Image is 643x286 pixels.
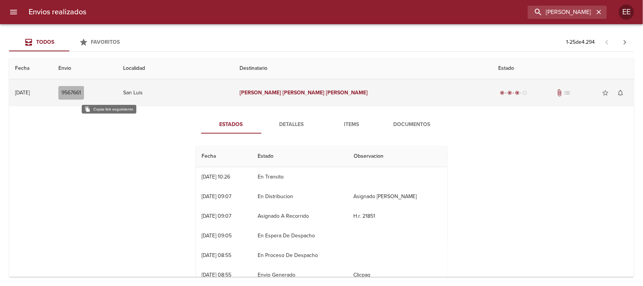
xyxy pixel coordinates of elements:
[206,120,257,129] span: Estados
[528,6,594,19] input: buscar
[117,58,234,79] th: Localidad
[515,91,519,95] span: radio_button_checked
[58,86,84,100] button: 9567661
[386,120,438,129] span: Documentos
[326,89,368,96] em: [PERSON_NAME]
[348,187,448,206] td: Asignado [PERSON_NAME]
[598,85,613,100] button: Agregar a favoritos
[202,272,232,278] div: [DATE] 08:55
[348,265,448,285] td: Clicpaq
[326,120,377,129] span: Items
[507,91,512,95] span: radio_button_checked
[616,33,634,51] span: Pagina siguiente
[201,115,442,134] div: Tabs detalle de guia
[556,89,563,97] span: Tiene documentos adjuntos
[9,58,52,79] th: Fecha
[202,252,232,258] div: [DATE] 08:55
[619,5,634,20] div: EE
[202,193,232,200] div: [DATE] 09:07
[61,88,81,98] span: 9567661
[252,206,348,226] td: Asignado A Recorrido
[117,79,234,106] td: San Luis
[617,89,624,97] span: notifications_none
[602,89,609,97] span: star_border
[240,89,281,96] em: [PERSON_NAME]
[252,146,348,167] th: Estado
[252,246,348,265] td: En Proceso De Despacho
[348,206,448,226] td: H.r. 21851
[283,89,325,96] em: [PERSON_NAME]
[196,146,252,167] th: Fecha
[566,38,595,46] p: 1 - 25 de 4.294
[598,38,616,46] span: Pagina anterior
[202,174,231,180] div: [DATE] 10:26
[613,85,628,100] button: Activar notificaciones
[15,89,30,96] div: [DATE]
[522,91,527,95] span: radio_button_unchecked
[563,89,571,97] span: No tiene pedido asociado
[52,58,117,79] th: Envio
[196,146,448,285] table: Tabla de seguimiento
[36,39,54,45] span: Todos
[619,5,634,20] div: Abrir información de usuario
[202,213,232,219] div: [DATE] 09:07
[29,6,86,18] h6: Envios realizados
[9,33,130,51] div: Tabs Envios
[234,58,492,79] th: Destinatario
[500,91,504,95] span: radio_button_checked
[492,58,634,79] th: Estado
[5,3,23,21] button: menu
[252,226,348,246] td: En Espera De Despacho
[252,187,348,206] td: En Distribucion
[348,146,448,167] th: Observacion
[252,167,348,187] td: En Transito
[498,89,528,97] div: En viaje
[91,39,120,45] span: Favoritos
[202,232,232,239] div: [DATE] 09:05
[252,265,348,285] td: Envio Generado
[266,120,317,129] span: Detalles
